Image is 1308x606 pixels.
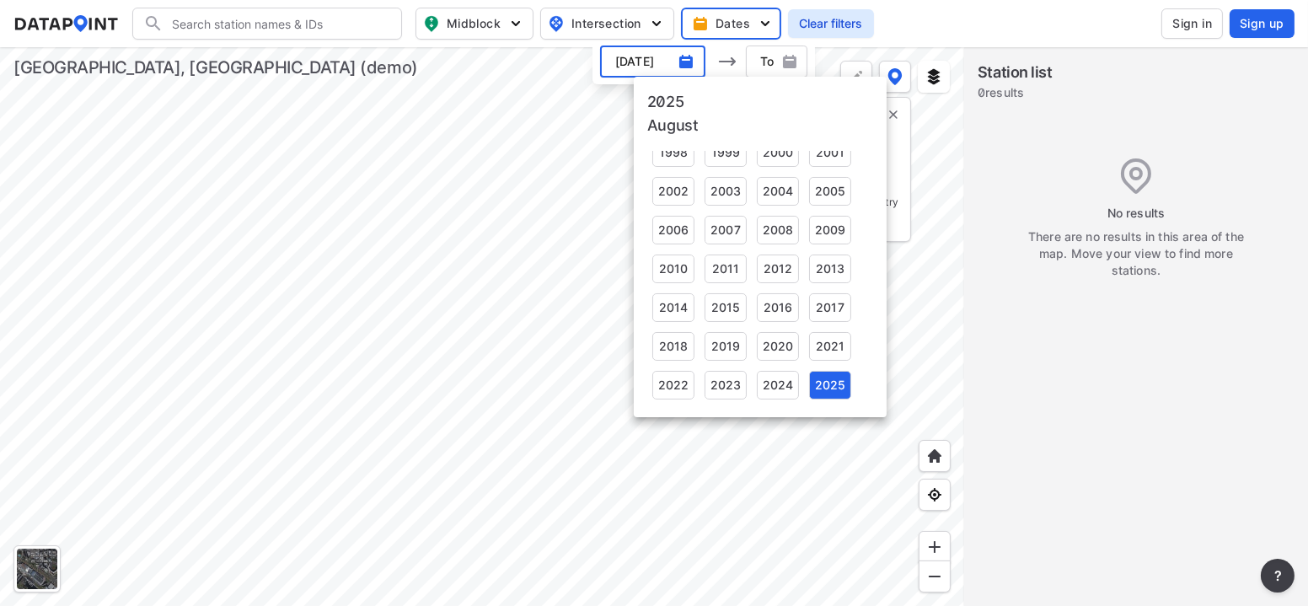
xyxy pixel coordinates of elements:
div: 2018 [652,332,694,361]
div: 2012 [757,255,799,283]
div: 2004 [757,177,799,206]
div: 2006 [652,216,694,244]
div: 2021 [809,332,851,361]
div: 2007 [705,216,747,244]
div: 2002 [652,177,694,206]
div: 2000 [757,138,799,167]
button: 2025 [647,90,683,114]
div: 2011 [705,255,747,283]
div: 2010 [652,255,694,283]
div: 1998 [652,138,694,167]
div: 2001 [809,138,851,167]
div: 2014 [652,293,694,322]
div: 2020 [757,332,799,361]
div: 2024 [757,371,799,400]
div: 2022 [652,371,694,400]
div: 1999 [705,138,747,167]
div: 2017 [809,293,851,322]
div: 2016 [757,293,799,322]
div: 2025 [809,371,851,400]
div: 2009 [809,216,851,244]
div: 2023 [705,371,747,400]
div: 2015 [705,293,747,322]
div: 2019 [705,332,747,361]
div: 2013 [809,255,851,283]
div: 2008 [757,216,799,244]
button: August [647,114,698,137]
div: 2003 [705,177,747,206]
div: 2005 [809,177,851,206]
